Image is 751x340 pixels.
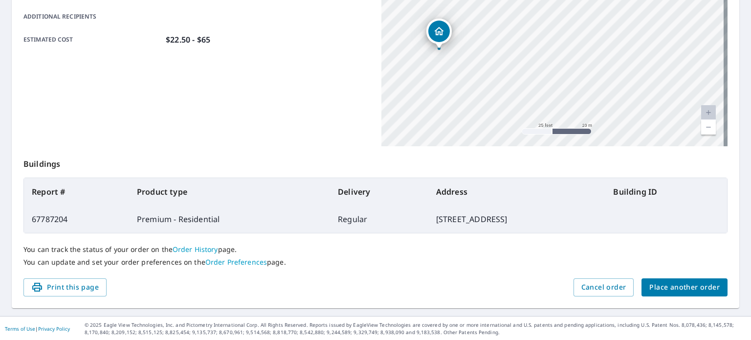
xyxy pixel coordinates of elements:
td: Premium - Residential [129,205,330,233]
td: Regular [330,205,428,233]
div: Dropped pin, building 1, Residential property, 1440 County Road 107 Lafayette, AL 36862 [426,19,452,49]
span: Place another order [649,281,720,294]
td: [STREET_ADDRESS] [428,205,606,233]
a: Terms of Use [5,325,35,332]
button: Place another order [641,278,728,296]
th: Product type [129,178,330,205]
a: Current Level 20, Zoom In Disabled [701,105,716,120]
p: Estimated cost [23,34,162,45]
th: Building ID [605,178,727,205]
a: Order History [173,245,218,254]
a: Order Preferences [205,257,267,267]
p: You can track the status of your order on the page. [23,245,728,254]
p: You can update and set your order preferences on the page. [23,258,728,267]
th: Report # [24,178,129,205]
p: © 2025 Eagle View Technologies, Inc. and Pictometry International Corp. All Rights Reserved. Repo... [85,321,746,336]
th: Address [428,178,606,205]
th: Delivery [330,178,428,205]
td: 67787204 [24,205,129,233]
p: Buildings [23,146,728,178]
button: Print this page [23,278,107,296]
p: | [5,326,70,332]
span: Cancel order [581,281,626,294]
p: Additional recipients [23,12,162,21]
button: Cancel order [574,278,634,296]
a: Current Level 20, Zoom Out [701,120,716,135]
p: $22.50 - $65 [166,34,210,45]
a: Privacy Policy [38,325,70,332]
span: Print this page [31,281,99,294]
